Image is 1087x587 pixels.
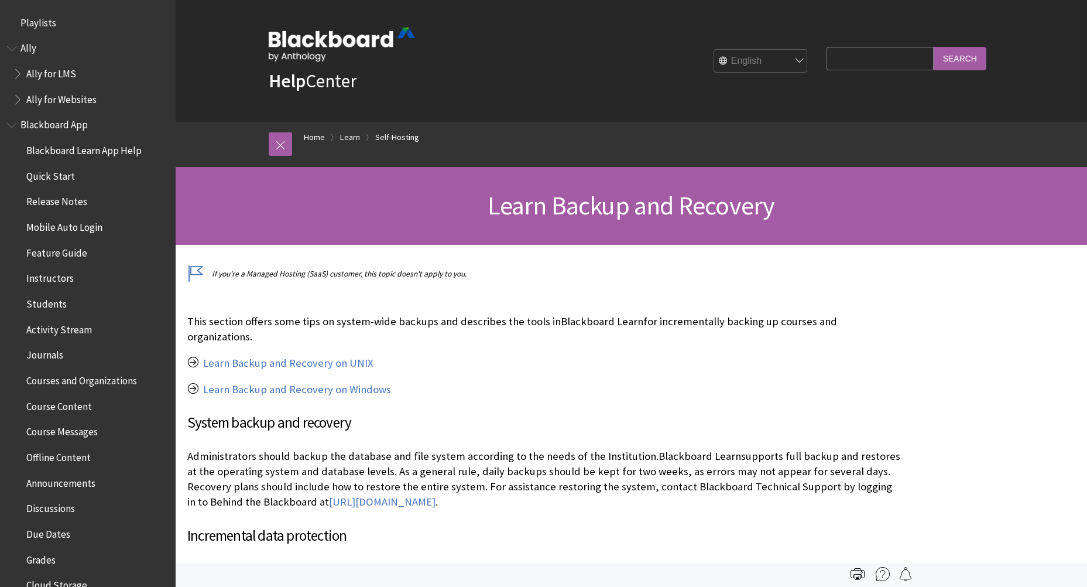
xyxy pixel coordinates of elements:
[203,383,391,397] a: Learn Backup and Recovery on Windows
[26,141,142,156] span: Blackboard Learn App Help
[187,412,902,434] h3: System backup and recovery
[26,397,92,412] span: Course Content
[851,567,865,581] img: Print
[26,217,102,233] span: Mobile Auto Login
[375,130,419,145] a: Self-Hosting
[20,115,88,131] span: Blackboard App
[269,28,415,62] img: Blackboard by Anthology
[20,13,56,29] span: Playlists
[304,130,325,145] a: Home
[26,499,75,514] span: Discussions
[934,47,986,70] input: Search
[26,294,67,310] span: Students
[26,192,87,208] span: Release Notes
[20,39,36,54] span: Ally
[26,524,70,540] span: Due Dates
[187,525,902,547] h3: Incremental data protection
[26,550,56,566] span: Grades
[26,90,97,105] span: Ally for Websites
[26,320,92,336] span: Activity Stream
[26,346,63,361] span: Journals
[187,562,270,576] span: Blackboard Learn
[26,422,98,438] span: Course Messages
[26,64,76,80] span: Ally for LMS
[329,495,436,509] a: [URL][DOMAIN_NAME]
[340,130,360,145] a: Learn
[7,39,169,110] nav: Book outline for Anthology Ally Help
[187,449,902,510] p: Administrators should backup the database and file system according to the needs of the Instituti...
[26,473,95,489] span: Announcements
[561,315,643,328] span: Blackboard Learn
[26,166,75,182] span: Quick Start
[876,567,890,581] img: More help
[203,356,373,370] a: Learn Backup and Recovery on UNIX
[488,189,774,221] span: Learn Backup and Recovery
[899,567,913,581] img: Follow this page
[187,268,902,279] p: If you're a Managed Hosting (SaaS) customer, this topic doesn't apply to you.
[7,13,169,33] nav: Book outline for Playlists
[659,449,741,463] span: Blackboard Learn
[187,314,902,344] p: This section offers some tips on system-wide backups and describes the tools in for incrementally...
[714,50,808,73] select: Site Language Selector
[269,69,306,93] strong: Help
[26,371,137,387] span: Courses and Organizations
[26,269,74,285] span: Instructors
[269,69,356,93] a: HelpCenter
[26,243,87,259] span: Feature Guide
[26,448,91,463] span: Offline Content
[187,562,902,577] p: includes the following utilities for incrementally backing up individual courses and organizations:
